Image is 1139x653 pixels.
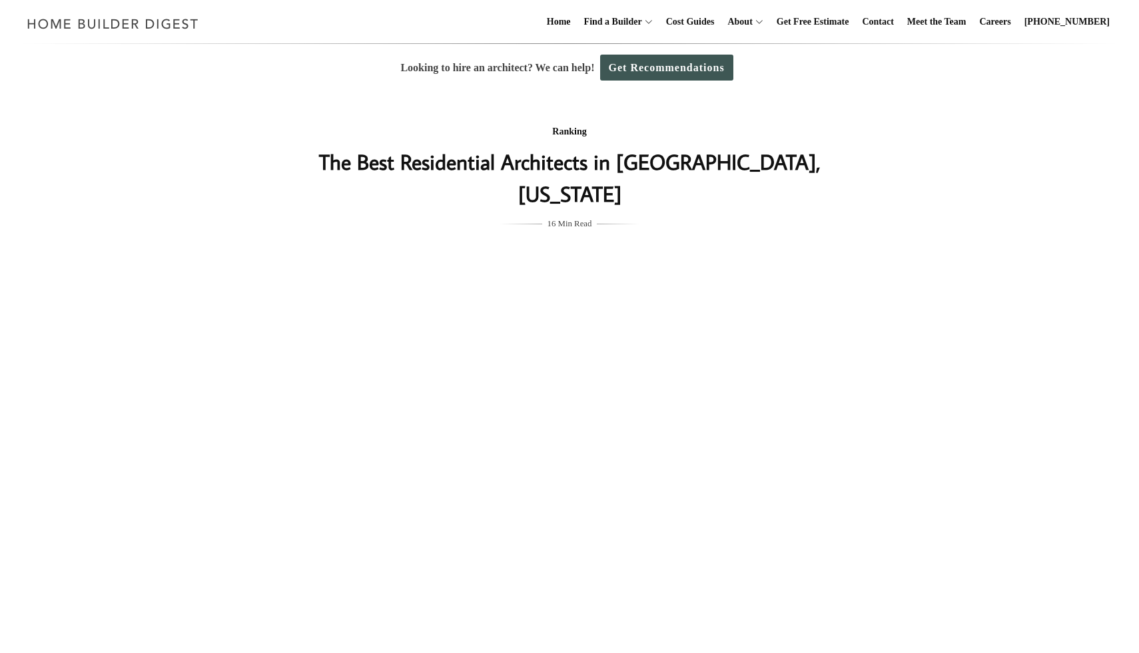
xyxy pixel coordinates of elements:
a: Get Recommendations [600,55,733,81]
a: About [722,1,752,43]
a: Meet the Team [902,1,972,43]
a: Contact [857,1,899,43]
h1: The Best Residential Architects in [GEOGRAPHIC_DATA], [US_STATE] [304,146,835,210]
img: Home Builder Digest [21,11,204,37]
a: [PHONE_NUMBER] [1019,1,1115,43]
a: Cost Guides [661,1,720,43]
span: 16 Min Read [548,216,592,231]
a: Home [542,1,576,43]
a: Get Free Estimate [771,1,855,43]
a: Find a Builder [579,1,642,43]
a: Ranking [552,126,586,136]
a: Careers [974,1,1016,43]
